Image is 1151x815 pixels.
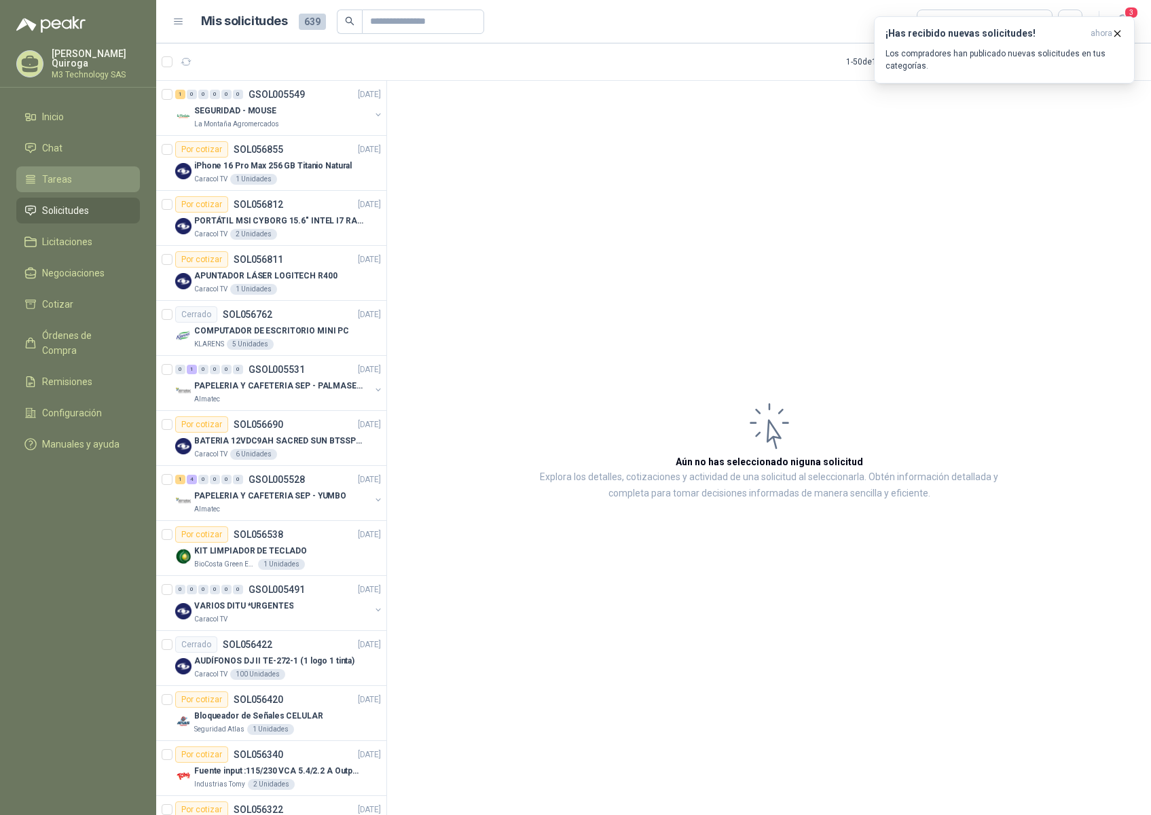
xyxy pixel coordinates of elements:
[42,203,89,218] span: Solicitudes
[42,374,92,389] span: Remisiones
[233,585,243,594] div: 0
[175,416,228,433] div: Por cotizar
[299,14,326,30] span: 639
[175,361,384,405] a: 0 1 0 0 0 0 GSOL005531[DATE] Company LogoPAPELERIA Y CAFETERIA SEP - PALMASECAAlmatec
[194,284,227,295] p: Caracol TV
[175,691,228,708] div: Por cotizar
[233,365,243,374] div: 0
[523,469,1015,502] p: Explora los detalles, cotizaciones y actividad de una solicitud al seleccionarla. Obtén informaci...
[156,741,386,796] a: Por cotizarSOL056340[DATE] Company LogoFuente input :115/230 VCA 5.4/2.2 A Output: 24 VDC 10 A 47...
[156,686,386,741] a: Por cotizarSOL056420[DATE] Company LogoBloqueador de Señales CELULARSeguridad Atlas1 Unidades
[358,528,381,541] p: [DATE]
[874,16,1135,84] button: ¡Has recibido nuevas solicitudes!ahora Los compradores han publicado nuevas solicitudes en tus ca...
[358,583,381,596] p: [DATE]
[175,383,191,399] img: Company Logo
[358,693,381,706] p: [DATE]
[249,365,305,374] p: GSOL005531
[926,14,954,29] div: Todas
[846,51,934,73] div: 1 - 50 de 1239
[885,28,1085,39] h3: ¡Has recibido nuevas solicitudes!
[194,435,363,448] p: BATERIA 12VDC9AH SACRED SUN BTSSP12-9HR
[16,323,140,363] a: Órdenes de Compra
[42,437,120,452] span: Manuales y ayuda
[358,198,381,211] p: [DATE]
[194,380,363,393] p: PAPELERIA Y CAFETERIA SEP - PALMASECA
[1091,28,1112,39] span: ahora
[175,475,185,484] div: 1
[175,581,384,625] a: 0 0 0 0 0 0 GSOL005491[DATE] Company LogoVARIOS DITU *URGENTESCaracol TV
[16,369,140,395] a: Remisiones
[194,449,227,460] p: Caracol TV
[234,750,283,759] p: SOL056340
[16,135,140,161] a: Chat
[156,136,386,191] a: Por cotizarSOL056855[DATE] Company LogoiPhone 16 Pro Max 256 GB Titanio NaturalCaracol TV1 Unidades
[175,713,191,729] img: Company Logo
[194,669,227,680] p: Caracol TV
[187,90,197,99] div: 0
[16,198,140,223] a: Solicitudes
[175,273,191,289] img: Company Logo
[249,585,305,594] p: GSOL005491
[221,585,232,594] div: 0
[198,475,208,484] div: 0
[175,746,228,763] div: Por cotizar
[194,339,224,350] p: KLARENS
[175,636,217,653] div: Cerrado
[258,559,305,570] div: 1 Unidades
[194,765,363,778] p: Fuente input :115/230 VCA 5.4/2.2 A Output: 24 VDC 10 A 47-63 Hz
[248,779,295,790] div: 2 Unidades
[175,251,228,268] div: Por cotizar
[175,658,191,674] img: Company Logo
[885,48,1123,72] p: Los compradores han publicado nuevas solicitudes en tus categorías.
[42,141,62,156] span: Chat
[16,400,140,426] a: Configuración
[175,141,228,158] div: Por cotizar
[175,365,185,374] div: 0
[42,172,72,187] span: Tareas
[230,449,277,460] div: 6 Unidades
[16,166,140,192] a: Tareas
[194,504,220,515] p: Almatec
[358,308,381,321] p: [DATE]
[358,473,381,486] p: [DATE]
[42,266,105,280] span: Negociaciones
[358,748,381,761] p: [DATE]
[16,229,140,255] a: Licitaciones
[234,200,283,209] p: SOL056812
[234,805,283,814] p: SOL056322
[156,191,386,246] a: Por cotizarSOL056812[DATE] Company LogoPORTÁTIL MSI CYBORG 15.6" INTEL I7 RAM 32GB - 1 TB / Nvidi...
[52,49,140,68] p: [PERSON_NAME] Quiroga
[175,218,191,234] img: Company Logo
[194,215,363,228] p: PORTÁTIL MSI CYBORG 15.6" INTEL I7 RAM 32GB - 1 TB / Nvidia GeForce RTX 4050
[194,229,227,240] p: Caracol TV
[194,724,244,735] p: Seguridad Atlas
[358,88,381,101] p: [DATE]
[194,174,227,185] p: Caracol TV
[52,71,140,79] p: M3 Technology SAS
[234,695,283,704] p: SOL056420
[175,163,191,179] img: Company Logo
[194,325,349,338] p: COMPUTADOR DE ESCRITORIO MINI PC
[156,521,386,576] a: Por cotizarSOL056538[DATE] Company LogoKIT LIMPIADOR DE TECLADOBioCosta Green Energy S.A.S1 Unidades
[234,420,283,429] p: SOL056690
[1110,10,1135,34] button: 3
[175,90,185,99] div: 1
[233,90,243,99] div: 0
[175,196,228,213] div: Por cotizar
[175,108,191,124] img: Company Logo
[16,431,140,457] a: Manuales y ayuda
[210,475,220,484] div: 0
[210,365,220,374] div: 0
[194,160,352,173] p: iPhone 16 Pro Max 256 GB Titanio Natural
[230,174,277,185] div: 1 Unidades
[198,90,208,99] div: 0
[175,471,384,515] a: 1 4 0 0 0 0 GSOL005528[DATE] Company LogoPAPELERIA Y CAFETERIA SEP - YUMBOAlmatec
[175,603,191,619] img: Company Logo
[175,306,217,323] div: Cerrado
[221,365,232,374] div: 0
[156,246,386,301] a: Por cotizarSOL056811[DATE] Company LogoAPUNTADOR LÁSER LOGITECH R400Caracol TV1 Unidades
[16,104,140,130] a: Inicio
[42,405,102,420] span: Configuración
[175,548,191,564] img: Company Logo
[194,779,245,790] p: Industrias Tomy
